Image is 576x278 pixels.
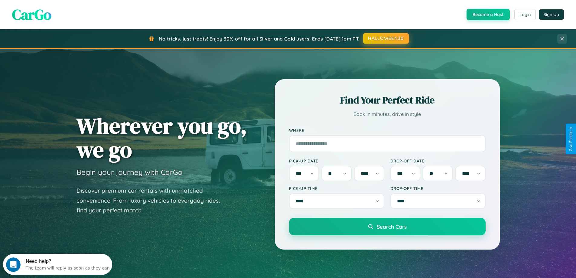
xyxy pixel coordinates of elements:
[23,10,107,16] div: The team will reply as soon as they can
[76,114,247,162] h1: Wherever you go, we go
[514,9,536,20] button: Login
[467,9,510,20] button: Become a Host
[377,223,407,230] span: Search Cars
[12,5,51,25] span: CarGo
[76,186,228,215] p: Discover premium car rentals with unmatched convenience. From luxury vehicles to everyday rides, ...
[289,218,486,235] button: Search Cars
[76,168,183,177] h3: Begin your journey with CarGo
[2,2,112,19] div: Open Intercom Messenger
[569,127,573,151] div: Give Feedback
[539,9,564,20] button: Sign Up
[6,257,21,272] iframe: Intercom live chat
[363,33,409,44] button: HALLOWEEN30
[289,110,486,119] p: Book in minutes, drive in style
[390,186,486,191] label: Drop-off Time
[159,36,360,42] span: No tricks, just treats! Enjoy 30% off for all Silver and Gold users! Ends [DATE] 1pm PT.
[289,158,384,163] label: Pick-up Date
[289,128,486,133] label: Where
[390,158,486,163] label: Drop-off Date
[23,5,107,10] div: Need help?
[289,93,486,107] h2: Find Your Perfect Ride
[3,254,112,275] iframe: Intercom live chat discovery launcher
[289,186,384,191] label: Pick-up Time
